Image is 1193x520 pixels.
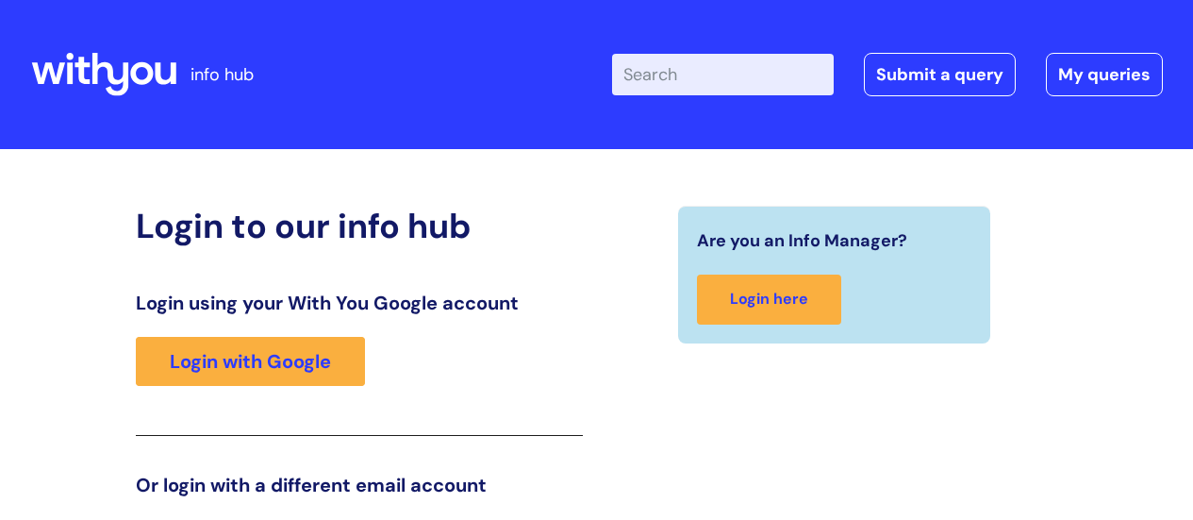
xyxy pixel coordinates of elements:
[191,59,254,90] p: info hub
[697,275,841,325] a: Login here
[864,53,1016,96] a: Submit a query
[136,292,583,314] h3: Login using your With You Google account
[136,337,365,386] a: Login with Google
[697,226,907,256] span: Are you an Info Manager?
[1046,53,1163,96] a: My queries
[612,54,834,95] input: Search
[136,474,583,496] h3: Or login with a different email account
[136,206,583,246] h2: Login to our info hub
